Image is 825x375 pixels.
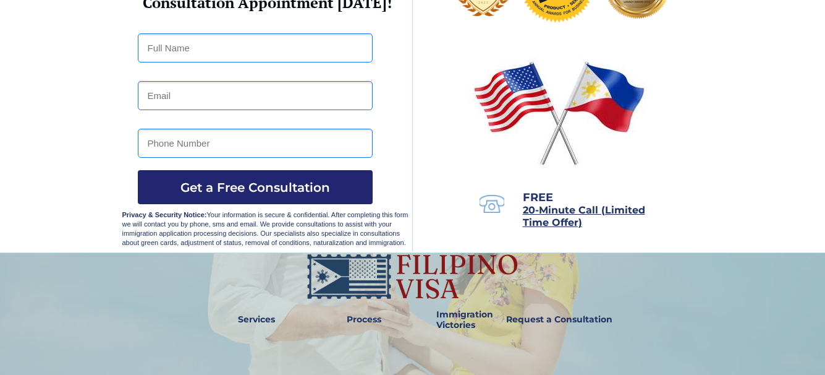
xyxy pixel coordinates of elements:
span: 20-Minute Call (Limited Time Offer) [523,204,645,228]
strong: Services [238,314,275,325]
strong: Immigration Victories [436,309,493,330]
a: Immigration Victories [431,306,473,334]
span: FREE [523,191,553,204]
strong: Process [347,314,381,325]
input: Email [138,81,373,110]
button: Get a Free Consultation [138,170,373,204]
input: Full Name [138,33,373,62]
span: Get a Free Consultation [138,180,373,195]
input: Phone Number [138,129,373,158]
span: Your information is secure & confidential. After completing this form we will contact you by phon... [122,211,408,246]
a: Process [341,306,387,334]
strong: Request a Consultation [506,314,612,325]
a: 20-Minute Call (Limited Time Offer) [523,205,645,228]
a: Request a Consultation [501,306,618,334]
a: Services [230,306,284,334]
strong: Privacy & Security Notice: [122,211,207,218]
